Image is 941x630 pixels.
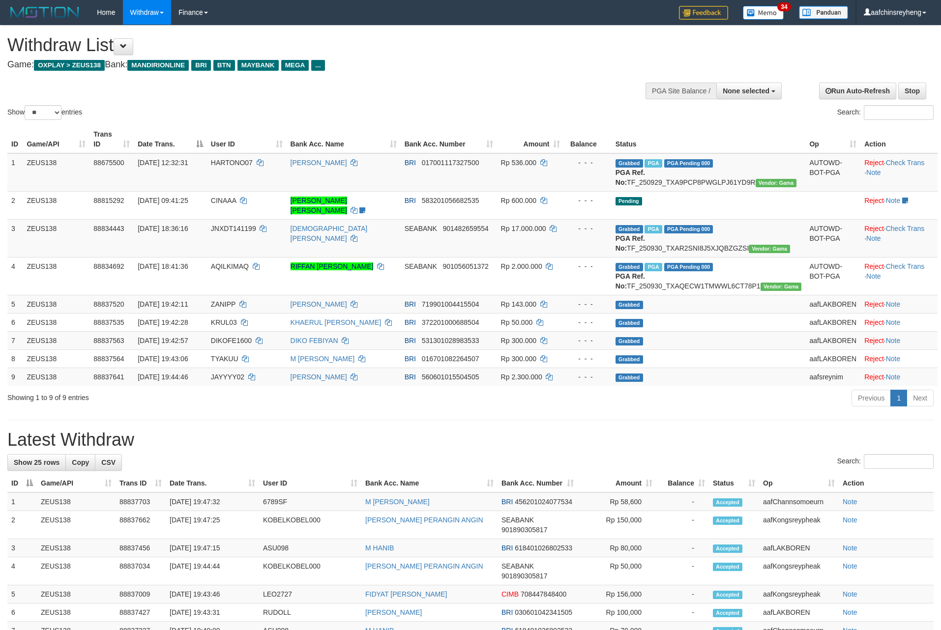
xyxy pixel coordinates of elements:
[501,262,542,270] span: Rp 2.000.000
[116,492,166,511] td: 88837703
[656,474,709,492] th: Balance: activate to sort column ascending
[843,516,857,524] a: Note
[860,368,938,386] td: ·
[501,159,536,167] span: Rp 536.000
[497,125,564,153] th: Amount: activate to sort column ascending
[568,299,607,309] div: - - -
[95,454,122,471] a: CSV
[405,197,416,204] span: BRI
[860,331,938,349] td: ·
[864,262,884,270] a: Reject
[23,257,89,295] td: ZEUS138
[405,262,437,270] span: SEABANK
[291,355,355,363] a: M [PERSON_NAME]
[860,191,938,219] td: ·
[843,562,857,570] a: Note
[709,474,759,492] th: Status: activate to sort column ascending
[713,516,742,525] span: Accepted
[7,585,37,603] td: 5
[37,492,116,511] td: ZEUS138
[7,295,23,313] td: 5
[646,83,716,99] div: PGA Site Balance /
[37,474,116,492] th: Game/API: activate to sort column ascending
[291,318,382,326] a: KHAERUL [PERSON_NAME]
[166,492,259,511] td: [DATE] 19:47:32
[860,153,938,192] td: · ·
[864,159,884,167] a: Reject
[578,474,656,492] th: Amount: activate to sort column ascending
[886,300,901,308] a: Note
[422,337,479,344] span: Copy 531301028983533 to clipboard
[501,590,519,598] span: CIMB
[679,6,728,20] img: Feedback.jpg
[843,608,857,616] a: Note
[645,263,662,271] span: Marked by aafsolysreylen
[612,153,806,192] td: TF_250929_TXA9PCP8PWGLPJ61YD9R
[713,609,742,617] span: Accepted
[116,603,166,622] td: 88837427
[501,355,536,363] span: Rp 300.000
[291,197,347,214] a: [PERSON_NAME] [PERSON_NAME]
[7,511,37,539] td: 2
[860,125,938,153] th: Action
[501,608,513,616] span: BRI
[365,608,422,616] a: [PERSON_NAME]
[501,498,513,506] span: BRI
[401,125,497,153] th: Bank Acc. Number: activate to sort column ascending
[138,300,188,308] span: [DATE] 19:42:11
[211,225,256,232] span: JNXDT141199
[166,557,259,585] td: [DATE] 19:44:44
[864,337,884,344] a: Reject
[501,544,513,552] span: BRI
[281,60,309,71] span: MEGA
[7,257,23,295] td: 4
[116,557,166,585] td: 88837034
[716,83,782,99] button: None selected
[568,261,607,271] div: - - -
[405,373,416,381] span: BRI
[7,349,23,368] td: 8
[23,125,89,153] th: Game/API: activate to sort column ascending
[612,257,806,295] td: TF_250930_TXAQECW1TMWWL6CT78P1
[127,60,189,71] span: MANDIRIONLINE
[207,125,287,153] th: User ID: activate to sort column ascending
[743,6,784,20] img: Button%20Memo.svg
[138,318,188,326] span: [DATE] 19:42:28
[138,373,188,381] span: [DATE] 19:44:46
[365,562,483,570] a: [PERSON_NAME] PERANGIN ANGIN
[37,557,116,585] td: ZEUS138
[166,585,259,603] td: [DATE] 19:43:46
[759,585,839,603] td: aafKongsreypheak
[759,511,839,539] td: aafKongsreypheak
[759,557,839,585] td: aafKongsreypheak
[578,539,656,557] td: Rp 80,000
[93,355,124,363] span: 88837564
[211,355,238,363] span: TYAKUU
[759,492,839,511] td: aafChannsomoeurn
[898,83,926,99] a: Stop
[23,295,89,313] td: ZEUS138
[886,318,901,326] a: Note
[759,603,839,622] td: aafLAKBOREN
[138,337,188,344] span: [DATE] 19:42:57
[7,35,618,55] h1: Withdraw List
[616,355,643,364] span: Grabbed
[852,390,891,406] a: Previous
[616,319,643,327] span: Grabbed
[799,6,848,19] img: panduan.png
[211,300,235,308] span: ZANIPP
[65,454,95,471] a: Copy
[664,263,713,271] span: PGA Pending
[578,603,656,622] td: Rp 100,000
[616,197,642,205] span: Pending
[501,337,536,344] span: Rp 300.000
[886,337,901,344] a: Note
[864,225,884,232] a: Reject
[866,234,881,242] a: Note
[138,197,188,204] span: [DATE] 09:41:25
[259,492,361,511] td: 6789SF
[211,337,252,344] span: DIKOFE1600
[612,219,806,257] td: TF_250930_TXAR2SNI8J5XJQBZGZSI
[25,105,61,120] select: Showentries
[422,318,479,326] span: Copy 372201000688504 to clipboard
